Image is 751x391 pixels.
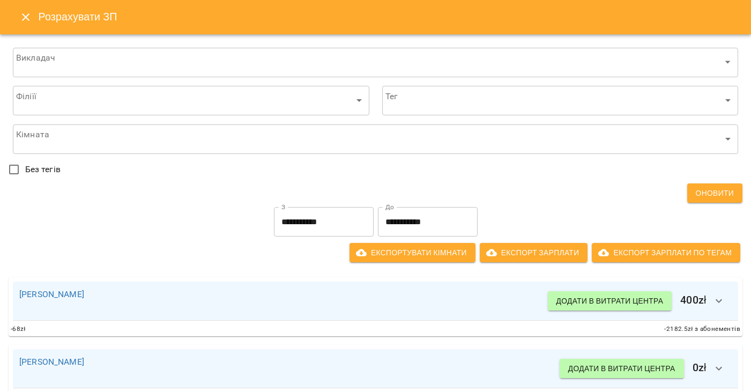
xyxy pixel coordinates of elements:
div: ​ [13,47,738,77]
button: Експорт Зарплати [480,243,588,262]
button: Додати в витрати центра [548,291,672,311]
button: Додати в витрати центра [560,359,684,378]
span: Експортувати кімнати [358,246,467,259]
span: -68 zł [11,324,26,335]
span: Додати в витрати центра [556,294,664,307]
span: Експорт Зарплати [488,246,579,259]
button: Експортувати кімнати [350,243,475,262]
span: Без тегів [25,163,61,176]
button: Оновити [687,183,742,203]
a: [PERSON_NAME] [19,357,84,367]
div: ​ [13,86,369,116]
span: Оновити [696,187,734,200]
div: ​ [13,124,738,154]
a: [PERSON_NAME] [19,289,84,299]
span: -2182.5 zł з абонементів [664,324,740,335]
h6: 400 zł [548,288,732,314]
span: Експорт Зарплати по тегам [600,246,732,259]
button: Close [13,4,39,30]
span: Додати в витрати центра [568,362,675,375]
div: ​ [382,86,739,116]
h6: Розрахувати ЗП [39,9,738,25]
h6: 0 zł [560,356,732,381]
button: Експорт Зарплати по тегам [592,243,740,262]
